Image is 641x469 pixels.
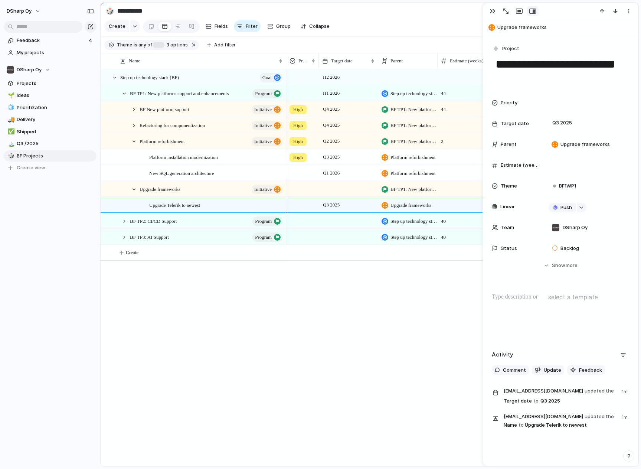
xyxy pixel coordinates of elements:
[390,122,437,129] span: BF TP1: New platforms support and enhancements
[500,203,515,211] span: Linear
[552,262,565,269] span: Show
[149,153,218,161] span: Platform installation modernization
[7,104,14,111] button: 🧊
[566,262,578,269] span: more
[390,202,431,209] span: Upgrade frameworks
[130,232,169,241] span: BF TP3: AI Support
[215,23,228,30] span: Fields
[254,120,272,131] span: initiative
[321,121,341,130] span: Q4 2025
[7,7,32,15] span: DSharp Oy
[504,412,617,429] span: Name Upgrade Telerik to newest
[140,121,205,129] span: Refactoring for componentization
[17,140,94,147] span: Q3 /2025
[533,397,539,405] span: to
[501,182,517,190] span: Theme
[3,5,45,17] button: DSharp Oy
[293,106,303,113] span: High
[7,92,14,99] button: 🌱
[519,421,524,429] span: to
[4,47,97,58] a: My projects
[486,22,635,33] button: Upgrade frameworks
[547,292,599,303] button: select a template
[149,201,200,209] span: Upgrade Telerik to newest
[563,224,588,231] span: DSharp Oy
[17,128,94,136] span: Shipped
[117,42,132,48] span: Theme
[438,102,497,113] span: 44
[501,99,517,107] span: Priority
[438,134,497,145] span: 2
[502,45,519,52] span: Project
[390,186,437,193] span: BF TP1: New platforms support and enhancements
[260,73,282,82] button: goal
[321,201,341,209] span: Q3 2025
[8,152,13,160] div: 🎲
[8,103,13,112] div: 🧊
[254,104,272,115] span: initiative
[17,80,94,87] span: Projects
[164,42,188,48] span: options
[8,91,13,100] div: 🌱
[390,138,437,145] span: BF TP1: New platforms support and enhancements
[503,367,526,374] span: Comment
[255,88,272,99] span: program
[550,118,574,127] span: Q3 2025
[246,23,258,30] span: Filter
[203,40,240,50] button: Add filter
[4,114,97,125] a: 🚚Delivery
[254,136,272,147] span: initiative
[104,20,129,32] button: Create
[120,73,179,81] span: Step up technology stack (BF)
[140,185,180,193] span: Upgrade frameworks
[504,387,617,406] span: Target date
[4,126,97,137] div: ✅Shipped
[4,150,97,162] a: 🎲BF Projects
[497,24,635,31] span: Upgrade frameworks
[390,90,437,97] span: Step up technology stack (BF)
[549,203,576,212] button: Push
[331,57,353,65] span: Target date
[129,57,140,65] span: Name
[17,104,94,111] span: Prioritization
[585,387,614,395] span: updated the
[252,89,282,98] button: program
[17,92,94,99] span: Ideas
[560,141,610,148] span: Upgrade frameworks
[164,42,170,48] span: 3
[390,57,403,65] span: Parent
[293,154,303,161] span: High
[390,170,436,177] span: Platform refurbishment
[390,154,436,161] span: Platform refurbishment
[17,164,45,172] span: Create view
[140,105,189,113] span: BF New platform support
[7,152,14,160] button: 🎲
[390,218,437,225] span: Step up technology stack (BF)
[504,413,583,420] span: [EMAIL_ADDRESS][DOMAIN_NAME]
[390,234,437,241] span: Step up technology stack (BF)
[7,128,14,136] button: ✅
[532,365,564,375] button: Update
[622,387,629,395] span: 1m
[492,365,529,375] button: Comment
[140,137,185,145] span: Platform refurbishment
[109,23,125,30] span: Create
[293,122,303,129] span: High
[297,20,333,32] button: Collapse
[438,229,497,241] span: 40
[321,105,341,114] span: Q4 2025
[252,232,282,242] button: program
[8,140,13,148] div: 🏔️
[321,153,341,162] span: Q3 2025
[255,232,272,242] span: program
[8,127,13,136] div: ✅
[149,169,214,177] span: New SQL generation architecture
[153,41,189,49] button: 3 options
[7,116,14,123] button: 🚚
[560,204,572,211] span: Push
[321,73,341,82] span: H2 2026
[137,42,152,48] span: any of
[4,138,97,149] a: 🏔️Q3 /2025
[203,20,231,32] button: Fields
